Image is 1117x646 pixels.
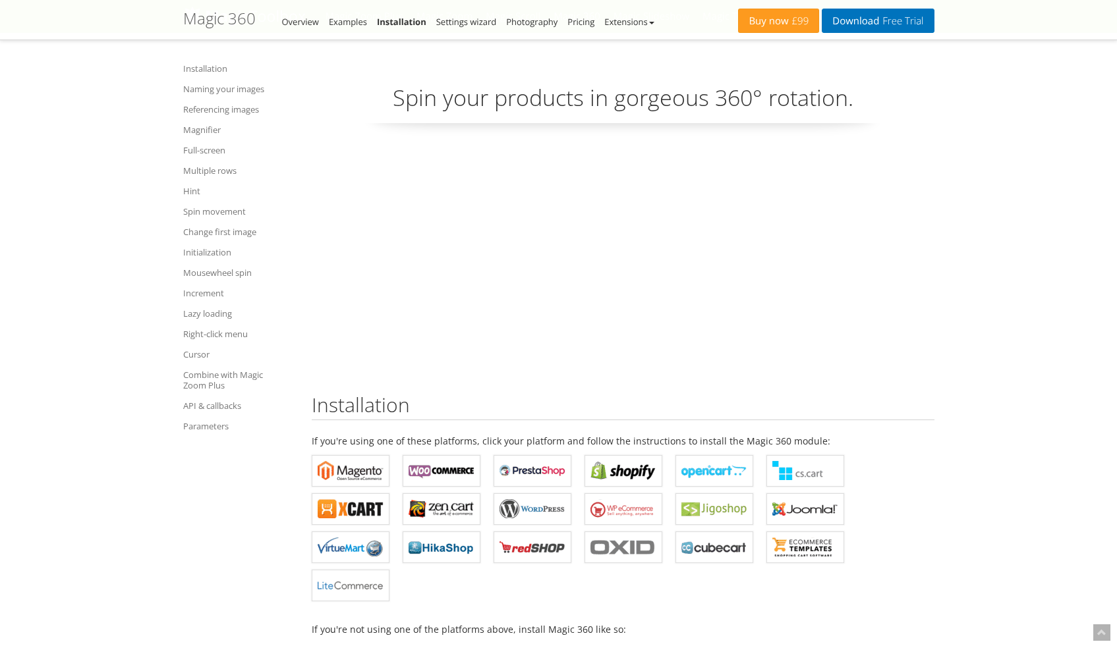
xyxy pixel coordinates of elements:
[183,346,295,362] a: Cursor
[409,461,474,481] b: Magic 360 for WooCommerce
[675,455,753,487] a: Magic 360 for OpenCart
[438,143,807,350] iframe: To enrich screen reader interactions, please activate Accessibility in Grammarly extension settings
[500,499,565,519] b: Magic 360 for WordPress
[766,493,844,525] a: Magic 360 for Joomla
[312,394,934,420] h2: Installation
[403,531,480,563] a: Magic 360 for HikaShop
[329,16,367,28] a: Examples
[681,537,747,557] b: Magic 360 for CubeCart
[766,531,844,563] a: Magic 360 for ecommerce Templates
[183,142,295,158] a: Full-screen
[494,531,571,563] a: Magic 360 for redSHOP
[183,326,295,342] a: Right-click menu
[183,101,295,117] a: Referencing images
[585,493,662,525] a: Magic 360 for WP e-Commerce
[183,163,295,178] a: Multiple rows
[681,499,747,519] b: Magic 360 for Jigoshop
[318,461,384,481] b: Magic 360 for Magento
[183,265,295,281] a: Mousewheel spin
[436,16,497,28] a: Settings wizard
[183,244,295,260] a: Initialization
[822,9,934,33] a: DownloadFree Trial
[494,455,571,487] a: Magic 360 for PrestaShop
[318,537,384,557] b: Magic 360 for VirtueMart
[675,493,753,525] a: Magic 360 for Jigoshop
[681,461,747,481] b: Magic 360 for OpenCart
[772,537,838,557] b: Magic 360 for ecommerce Templates
[312,570,389,601] a: Magic 360 for LiteCommerce
[312,433,934,448] p: If you're using one of these platforms, click your platform and follow the instructions to instal...
[312,455,389,487] a: Magic 360 for Magento
[183,398,295,414] a: API & callbacks
[312,82,934,124] p: Spin your products in gorgeous 360° rotation.
[738,9,819,33] a: Buy now£99
[766,455,844,487] a: Magic 360 for CS-Cart
[183,203,295,219] a: Spin movement
[590,537,656,557] b: Magic 360 for OXID
[585,531,662,563] a: Magic 360 for OXID
[409,499,474,519] b: Magic 360 for Zen Cart
[403,455,480,487] a: Magic 360 for WooCommerce
[590,499,656,519] b: Magic 360 for WP e-Commerce
[590,461,656,481] b: Magic 360 for Shopify
[183,183,295,199] a: Hint
[772,461,838,481] b: Magic 360 for CS-Cart
[604,16,654,28] a: Extensions
[879,16,923,26] span: Free Trial
[500,537,565,557] b: Magic 360 for redSHOP
[567,16,594,28] a: Pricing
[183,367,295,393] a: Combine with Magic Zoom Plus
[282,16,319,28] a: Overview
[789,16,809,26] span: £99
[183,61,295,76] a: Installation
[494,493,571,525] a: Magic 360 for WordPress
[183,10,256,27] h1: Magic 360
[312,493,389,525] a: Magic 360 for X-Cart
[183,306,295,321] a: Lazy loading
[585,455,662,487] a: Magic 360 for Shopify
[675,531,753,563] a: Magic 360 for CubeCart
[312,622,934,637] p: If you're not using one of the platforms above, install Magic 360 like so:
[506,16,558,28] a: Photography
[183,81,295,97] a: Naming your images
[318,499,384,519] b: Magic 360 for X-Cart
[403,493,480,525] a: Magic 360 for Zen Cart
[500,461,565,481] b: Magic 360 for PrestaShop
[318,576,384,595] b: Magic 360 for LiteCommerce
[312,531,389,563] a: Magic 360 for VirtueMart
[377,16,426,28] a: Installation
[409,537,474,557] b: Magic 360 for HikaShop
[183,285,295,301] a: Increment
[183,418,295,434] a: Parameters
[772,499,838,519] b: Magic 360 for Joomla
[183,224,295,240] a: Change first image
[183,122,295,138] a: Magnifier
